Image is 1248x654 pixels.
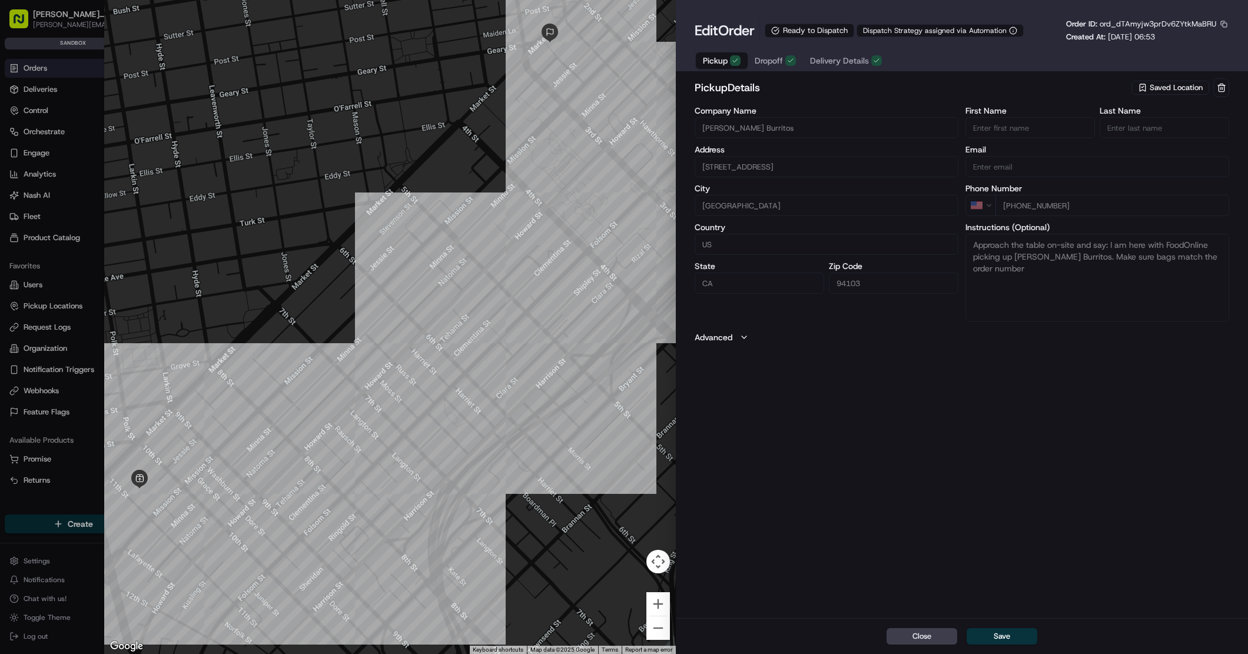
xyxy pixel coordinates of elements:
[602,646,618,653] a: Terms (opens in new tab)
[765,24,854,38] div: Ready to Dispatch
[965,117,1095,138] input: Enter first name
[7,166,95,187] a: 📗Knowledge Base
[117,200,142,208] span: Pylon
[1131,79,1211,96] button: Saved Location
[695,234,958,255] input: Enter country
[111,171,189,182] span: API Documentation
[965,234,1229,322] textarea: Approach the table on-site and say: I am here with FoodOnline picking up [PERSON_NAME] Burritos. ...
[107,639,146,654] a: Open this area in Google Maps (opens a new window)
[40,112,193,124] div: Start new chat
[695,156,958,177] input: 1455 Market St, San Francisco, CA 94103, USA
[695,145,958,154] label: Address
[695,262,824,270] label: State
[12,172,21,181] div: 📗
[646,550,670,573] button: Map camera controls
[695,184,958,192] label: City
[473,646,523,654] button: Keyboard shortcuts
[1108,32,1155,42] span: [DATE] 06:53
[95,166,194,187] a: 💻API Documentation
[12,47,214,66] p: Welcome 👋
[1100,107,1229,115] label: Last Name
[40,124,149,134] div: We're available if you need us!
[695,223,958,231] label: Country
[1100,117,1229,138] input: Enter last name
[1066,32,1155,42] p: Created At:
[1100,19,1216,29] span: ord_dTAmyjw3prDv6ZYtkMaBRU
[810,55,869,67] span: Delivery Details
[965,184,1229,192] label: Phone Number
[695,195,958,216] input: Enter city
[829,273,958,294] input: Enter zip code
[829,262,958,270] label: Zip Code
[12,112,33,134] img: 1736555255976-a54dd68f-1ca7-489b-9aae-adbdc363a1c4
[887,628,957,645] button: Close
[625,646,672,653] a: Report a map error
[12,12,35,35] img: Nash
[31,76,212,88] input: Got a question? Start typing here...
[718,21,755,40] span: Order
[695,107,958,115] label: Company Name
[646,592,670,616] button: Zoom in
[965,145,1229,154] label: Email
[965,107,1095,115] label: First Name
[965,223,1229,231] label: Instructions (Optional)
[99,172,109,181] div: 💻
[695,331,1229,343] button: Advanced
[857,24,1024,37] button: Dispatch Strategy assigned via Automation
[646,616,670,640] button: Zoom out
[1066,19,1216,29] p: Order ID:
[755,55,783,67] span: Dropoff
[995,195,1229,216] input: Enter phone number
[530,646,595,653] span: Map data ©2025 Google
[695,117,958,138] input: Enter company name
[24,171,90,182] span: Knowledge Base
[200,116,214,130] button: Start new chat
[107,639,146,654] img: Google
[695,273,824,294] input: Enter state
[1150,82,1203,93] span: Saved Location
[965,156,1229,177] input: Enter email
[83,199,142,208] a: Powered byPylon
[703,55,728,67] span: Pickup
[695,79,1129,96] h2: pickup Details
[695,331,732,343] label: Advanced
[695,21,755,40] h1: Edit
[863,26,1007,35] span: Dispatch Strategy assigned via Automation
[967,628,1037,645] button: Save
